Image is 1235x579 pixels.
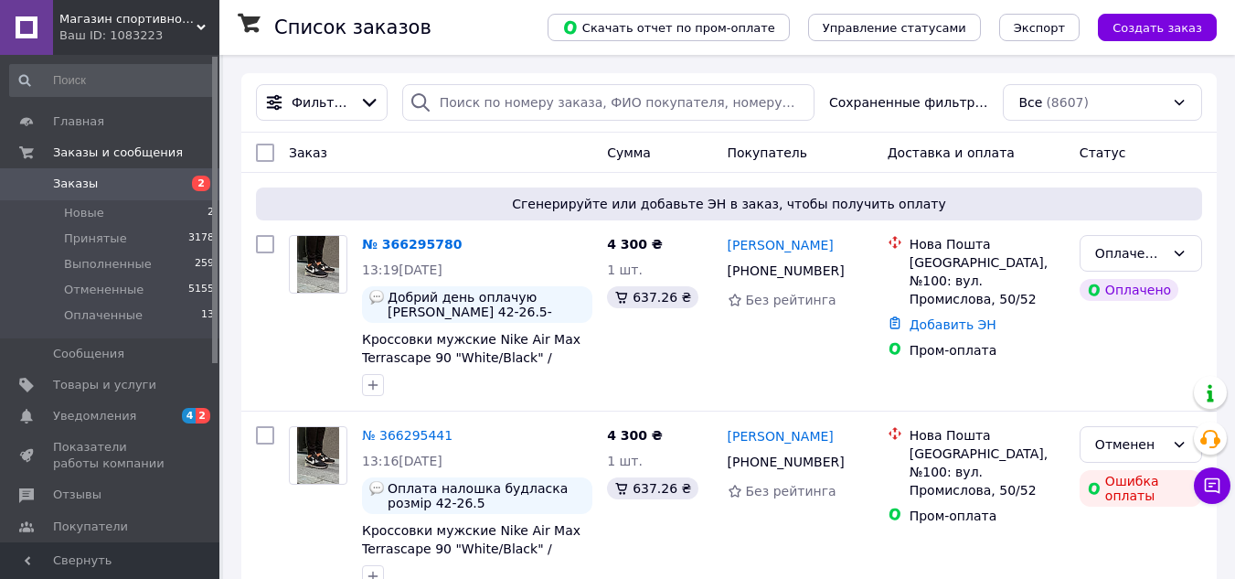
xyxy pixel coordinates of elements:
img: :speech_balloon: [369,290,384,305]
span: Экспорт [1014,21,1065,35]
button: Управление статусами [808,14,981,41]
span: Отзывы [53,487,101,503]
span: Сумма [607,145,651,160]
a: [PERSON_NAME] [728,236,834,254]
span: Сгенерируйте или добавьте ЭН в заказ, чтобы получить оплату [263,195,1195,213]
span: Принятые [64,231,127,247]
span: [PHONE_NUMBER] [728,263,845,278]
span: 13 [201,307,214,324]
span: 3178 [188,231,214,247]
span: Все [1018,93,1042,112]
span: Добрий день оплачую [PERSON_NAME] 42-26.5-розмір [388,290,585,319]
button: Создать заказ [1098,14,1217,41]
a: Создать заказ [1080,19,1217,34]
div: Нова Пошта [910,426,1065,445]
span: 13:19[DATE] [362,263,442,277]
span: Магазин спортивной обуви и одежды [59,11,197,27]
span: Без рейтинга [746,484,836,499]
button: Скачать отчет по пром-оплате [548,14,790,41]
span: [PHONE_NUMBER] [728,455,845,469]
span: Оплаченные [64,307,143,324]
a: № 366295780 [362,237,462,252]
span: Отмененные [64,282,144,298]
span: Без рейтинга [746,293,836,307]
span: 259 [195,256,214,273]
input: Поиск по номеру заказа, ФИО покупателя, номеру телефона, Email, номеру накладной [402,84,814,121]
span: Оплата налошка будласка розмір 42-26.5 [388,481,585,510]
div: Оплачено [1080,279,1178,301]
span: Главная [53,113,104,130]
div: Пром-оплата [910,341,1065,359]
span: Покупатели [53,519,128,535]
span: Показатели работы компании [53,439,169,472]
span: Сообщения [53,346,124,362]
span: Доставка и оплата [888,145,1015,160]
div: 637.26 ₴ [607,286,698,308]
div: Нова Пошта [910,235,1065,253]
button: Чат с покупателем [1194,467,1230,504]
button: Экспорт [999,14,1080,41]
div: [GEOGRAPHIC_DATA], №100: вул. Промислова, 50/52 [910,445,1065,499]
span: Покупатель [728,145,808,160]
span: 2 [196,408,210,424]
img: Фото товару [297,236,340,293]
span: Уведомления [53,408,136,424]
div: Отменен [1095,434,1165,455]
span: 1 шт. [607,454,643,468]
a: № 366295441 [362,428,452,443]
span: 2 [208,205,214,221]
span: Статус [1080,145,1126,160]
span: Заказы [53,176,98,192]
span: 13:16[DATE] [362,454,442,468]
span: Новые [64,205,104,221]
div: Ошибка оплаты [1080,470,1202,507]
div: Пром-оплата [910,507,1065,525]
a: Кроссовки мужские Nike Air Max Terrascape 90 "White/Black" / DM0033-002 42 EUR (26,5 см) [362,332,580,383]
span: Заказ [289,145,327,160]
span: Сохраненные фильтры: [829,93,989,112]
span: Выполненные [64,256,152,273]
a: Фото товару [289,426,347,485]
h1: Список заказов [274,16,431,38]
img: Фото товару [297,427,340,484]
span: Товары и услуги [53,377,156,393]
span: 4 [182,408,197,424]
span: Скачать отчет по пром-оплате [562,19,775,36]
span: 4 300 ₴ [607,237,663,252]
a: [PERSON_NAME] [728,427,834,445]
div: 637.26 ₴ [607,477,698,499]
img: :speech_balloon: [369,481,384,496]
input: Поиск [9,64,216,97]
div: Оплаченный [1095,243,1165,263]
div: [GEOGRAPHIC_DATA], №100: вул. Промислова, 50/52 [910,253,1065,308]
span: 2 [192,176,210,191]
span: Заказы и сообщения [53,145,183,161]
span: Управление статусами [823,21,966,35]
a: Добавить ЭН [910,317,996,332]
a: Фото товару [289,235,347,294]
span: Создать заказ [1113,21,1202,35]
span: Фильтры [292,93,352,112]
span: 5155 [188,282,214,298]
a: Кроссовки мужские Nike Air Max Terrascape 90 "White/Black" / DM0033-002 42 EUR (26,5 см) [362,523,580,574]
span: 1 шт. [607,263,643,277]
div: Ваш ID: 1083223 [59,27,219,44]
span: 4 300 ₴ [607,428,663,443]
span: (8607) [1046,95,1089,110]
